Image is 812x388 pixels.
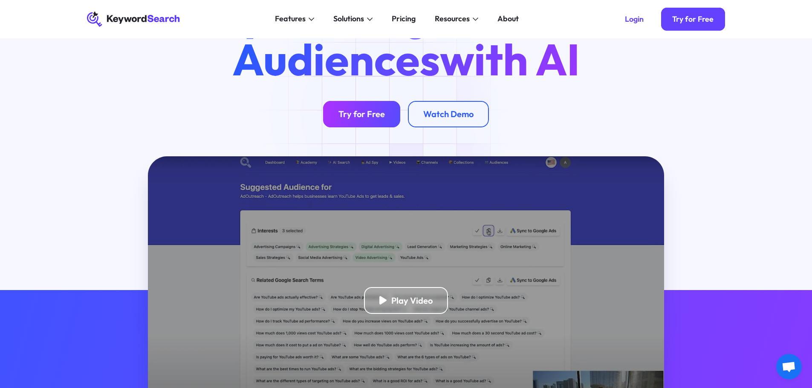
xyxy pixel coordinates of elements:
a: Otwarty czat [776,354,802,379]
div: About [497,13,519,25]
div: Solutions [333,13,364,25]
a: About [492,11,525,27]
a: Pricing [386,11,422,27]
div: Login [625,14,644,24]
span: with AI [440,32,580,87]
div: Features [275,13,306,25]
div: Try for Free [672,14,714,24]
a: Try for Free [323,101,400,128]
div: Pricing [392,13,416,25]
div: Play Video [391,295,433,306]
div: Resources [435,13,470,25]
div: Watch Demo [423,109,474,119]
a: Try for Free [661,8,725,31]
a: Login [613,8,655,31]
div: Try for Free [338,109,385,119]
